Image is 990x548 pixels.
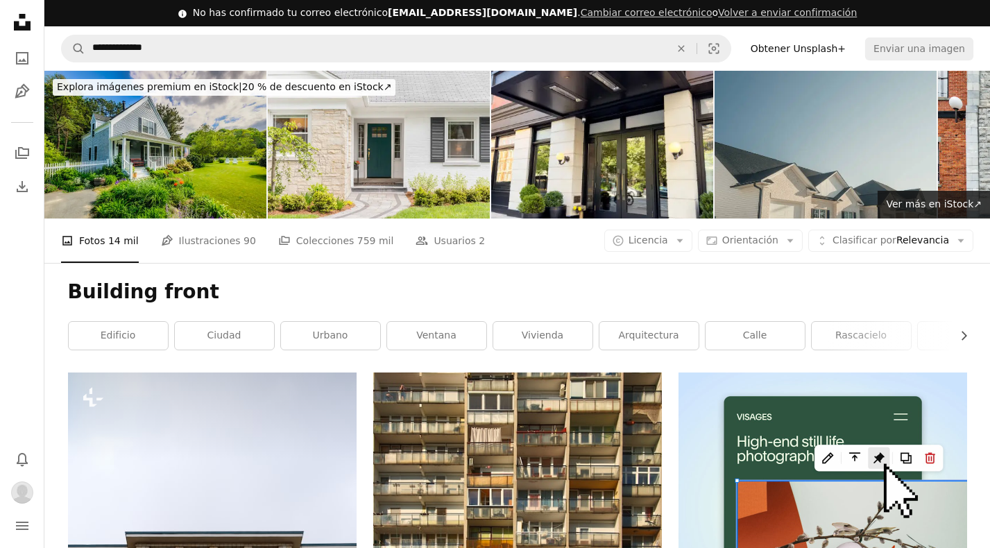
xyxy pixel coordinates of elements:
button: Perfil [8,479,36,506]
span: o [581,7,857,18]
a: edificio [69,322,168,350]
span: 2 [479,233,485,248]
button: Menú [8,512,36,540]
span: Ver más en iStock ↗ [886,198,982,209]
button: Licencia [604,230,692,252]
span: Relevancia [833,234,949,248]
img: Vivienda unifamiliar con nubes [44,71,266,219]
a: arquitectura [599,322,699,350]
button: Borrar [666,35,697,62]
img: Casas en Carolina del Norte - Vecindario - Dúplex de ladrillo - Unidad doble - Espacio para copiar [715,71,937,219]
img: Un detalle de puerta de entrada verde en una casa blanca. [268,71,490,219]
a: Rascacielo [812,322,911,350]
a: Usuarios 2 [416,219,485,263]
a: calle [706,322,805,350]
a: Edificio de hormigón marrón y blanco [373,472,662,484]
a: Ver más en iStock↗ [878,191,990,219]
button: Buscar en Unsplash [62,35,85,62]
a: ciudad [175,322,274,350]
span: [EMAIL_ADDRESS][DOMAIN_NAME] [388,7,577,18]
div: 20 % de descuento en iStock ↗ [53,79,395,96]
a: Colecciones [8,139,36,167]
button: Clasificar porRelevancia [808,230,973,252]
a: Inicio — Unsplash [8,8,36,39]
a: Ilustraciones 90 [161,219,256,263]
a: Historial de descargas [8,173,36,200]
a: ventana [387,322,486,350]
img: Avatar del usuario Leonardo Camus [11,481,33,504]
a: Cambiar correo electrónico [581,7,712,18]
form: Encuentra imágenes en todo el sitio [61,35,731,62]
button: desplazar lista a la derecha [951,322,967,350]
button: Volver a enviar confirmación [718,6,857,20]
a: vivienda [493,322,592,350]
img: Building entrance [491,71,713,219]
span: Explora imágenes premium en iStock | [57,81,242,92]
button: Orientación [698,230,803,252]
span: 90 [244,233,256,248]
span: Orientación [722,234,778,246]
h1: Building front [68,280,967,305]
a: urbano [281,322,380,350]
a: Colecciones 759 mil [278,219,394,263]
span: Licencia [629,234,668,246]
button: Notificaciones [8,445,36,473]
div: No has confirmado tu correo electrónico . [193,6,857,20]
span: 759 mil [357,233,394,248]
a: Ilustraciones [8,78,36,105]
button: Enviar una imagen [865,37,973,60]
a: Obtener Unsplash+ [742,37,854,60]
a: Fotos [8,44,36,72]
span: Clasificar por [833,234,896,246]
button: Búsqueda visual [697,35,731,62]
a: Explora imágenes premium en iStock|20 % de descuento en iStock↗ [44,71,404,104]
